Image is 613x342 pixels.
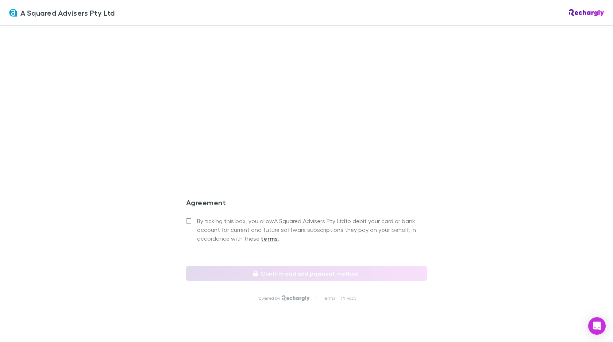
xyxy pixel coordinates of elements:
a: Privacy [341,295,356,301]
p: | [316,295,317,301]
span: A Squared Advisers Pty Ltd [20,7,115,18]
img: A Squared Advisers Pty Ltd's Logo [9,8,18,17]
a: Terms [323,295,335,301]
img: Rechargly Logo [569,9,604,16]
div: Open Intercom Messenger [588,317,606,335]
h3: Agreement [186,198,427,210]
p: Powered by [257,295,282,301]
span: By ticking this box, you allow A Squared Advisers Pty Ltd to debit your card or bank account for ... [197,217,427,243]
img: Rechargly Logo [282,295,310,301]
strong: terms [261,235,278,242]
button: Confirm and add payment method [186,266,427,281]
